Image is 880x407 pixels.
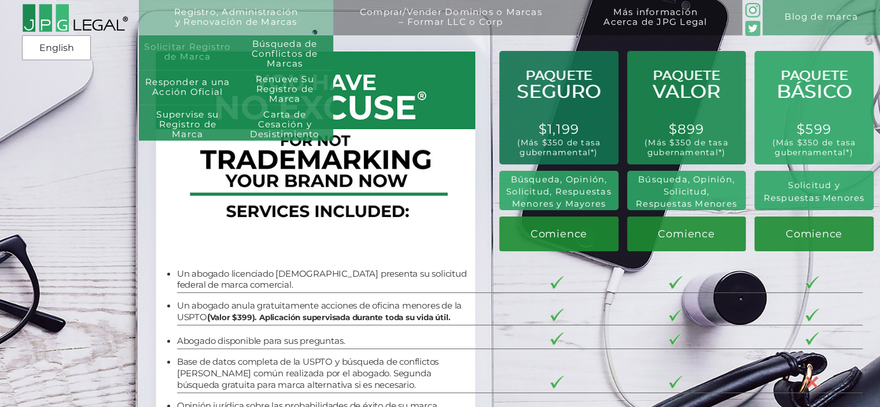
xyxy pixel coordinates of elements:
span: Búsqueda, Opinión, Solicitud, Respuestas Menores [636,174,737,210]
span: Base de datos completa de la USPTO y búsqueda de conflictos [PERSON_NAME] común realizada por el ... [177,356,439,390]
span: Solicitud y Respuestas Menores [763,180,864,203]
img: checkmark-border-3.png [805,332,819,345]
img: X-30-3.png [805,376,819,389]
img: checkmark-border-3.png [669,309,682,321]
span: Valor $399 [210,313,252,322]
b: ( [207,311,451,322]
a: Supervise su Registro de Marca [139,105,236,141]
a: Renueve Su Registro de Marca [236,71,333,106]
img: checkmark-border-3.png [669,332,682,345]
img: checkmark-border-3.png [805,309,819,321]
img: checkmark-border-3.png [550,309,564,321]
img: glyph-logo_May2016-green3-90.png [745,3,760,17]
b: ) [252,313,255,322]
span: Comience [658,228,715,240]
a: Comience [499,217,618,251]
img: checkmark-border-3.png [550,332,564,345]
img: Twitter_Social_Icon_Rounded_Square_Color-mid-green3-90.png [745,21,760,35]
span: Búsqueda, Opinión, Solicitud, Respuestas Menores y Mayores [506,174,612,210]
span: Comience [786,228,842,240]
a: Más informaciónAcerca de JPG Legal [577,8,734,43]
span: . Aplicación supervisada durante toda su vida útil. [252,313,451,322]
a: English [25,38,87,58]
img: checkmark-border-3.png [669,376,682,388]
span: Comience [531,228,587,240]
a: Comprar/Vender Dominios o Marcas– Formar LLC o Corp [333,8,568,43]
a: Registro, Administracióny Renovación de Marcas [148,8,325,43]
img: checkmark-border-3.png [805,276,819,289]
a: Responder a una Acción Oficial [139,71,236,106]
span: Abogado disponible para sus preguntas. [177,335,345,346]
a: Comience [754,217,873,251]
span: Un abogado anula gratuitamente acciones de oficina menores de la USPTO [177,300,462,322]
a: Carta de Cesación y Desistimiento [236,105,333,141]
img: checkmark-border-3.png [550,376,564,388]
a: Búsqueda de Conflictos de Marcas [236,35,333,71]
span: Un abogado licenciado [DEMOGRAPHIC_DATA] presenta su solicitud federal de marca comercial. [177,268,467,291]
img: checkmark-border-3.png [669,276,682,289]
img: 2016-logo-black-letters-3-r.png [22,3,128,32]
a: Comience [627,217,746,251]
img: checkmark-border-3.png [550,276,564,289]
a: Solicitar Registro de Marca [139,35,236,71]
